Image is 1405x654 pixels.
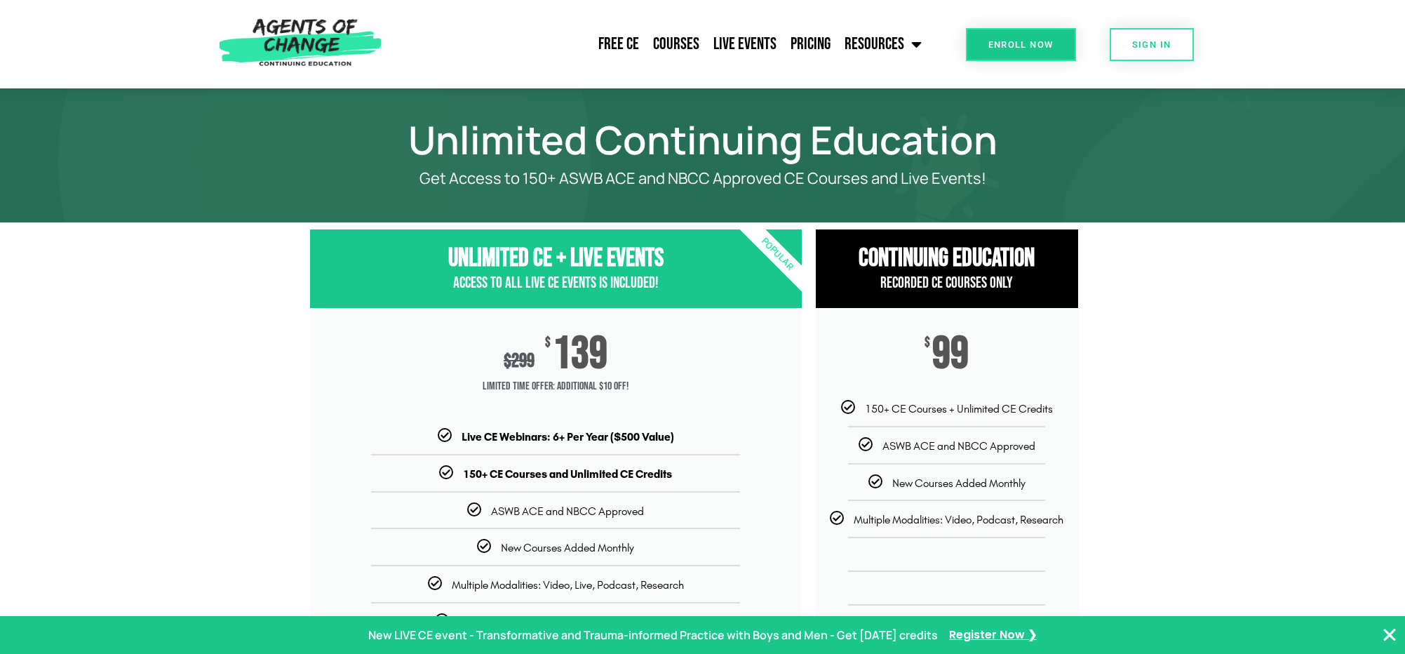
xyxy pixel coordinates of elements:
[359,170,1047,187] p: Get Access to 150+ ASWB ACE and NBCC Approved CE Courses and Live Events!
[646,27,706,62] a: Courses
[1110,28,1194,61] a: SIGN IN
[949,625,1037,646] a: Register Now ❯
[462,430,674,443] b: Live CE Webinars: 6+ Per Year ($500 Value)
[553,336,607,373] span: 139
[459,615,676,629] span: Exclusive Interviews with Mental Health Leaders
[591,27,646,62] a: Free CE
[389,27,929,62] nav: Menu
[452,578,684,592] span: Multiple Modalities: Video, Live, Podcast, Research
[882,439,1035,453] span: ASWB ACE and NBCC Approved
[368,625,938,646] p: New LIVE CE event - Transformative and Trauma-informed Practice with Boys and Men - Get [DATE] cr...
[706,27,784,62] a: Live Events
[838,27,929,62] a: Resources
[925,336,930,350] span: $
[892,476,1026,490] span: New Courses Added Monthly
[880,274,1013,293] span: Recorded CE Courses Only
[865,402,1053,415] span: 150+ CE Courses + Unlimited CE Credits
[463,467,672,481] b: 150+ CE Courses and Unlimited CE Credits
[491,505,644,518] span: ASWB ACE and NBCC Approved
[696,173,858,335] div: Popular
[504,349,535,373] div: 299
[1132,40,1171,49] span: SIGN IN
[453,274,659,293] span: Access to All Live CE Events Is Included!
[310,243,802,274] h3: Unlimited CE + Live Events
[1381,627,1398,643] button: Close Banner
[501,541,634,554] span: New Courses Added Monthly
[303,124,1103,156] h1: Unlimited Continuing Education
[988,40,1054,49] span: Enroll Now
[310,373,802,401] span: Limited Time Offer: Additional $10 OFF!
[784,27,838,62] a: Pricing
[504,349,511,373] span: $
[816,243,1078,274] h3: Continuing Education
[854,513,1063,526] span: Multiple Modalities: Video, Podcast, Research
[932,336,969,373] span: 99
[966,28,1076,61] a: Enroll Now
[545,336,551,350] span: $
